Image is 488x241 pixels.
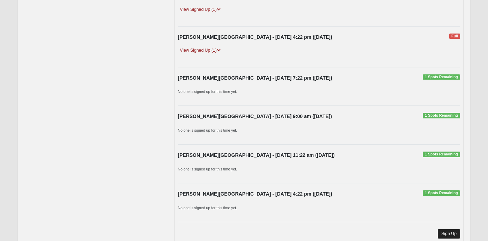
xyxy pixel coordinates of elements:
[423,152,460,157] span: 1 Spots Remaining
[178,34,332,40] strong: [PERSON_NAME][GEOGRAPHIC_DATA] - [DATE] 4:22 pm ([DATE])
[178,89,237,94] small: No one is signed up for this time yet.
[178,167,237,171] small: No one is signed up for this time yet.
[423,74,460,80] span: 1 Spots Remaining
[178,114,332,119] strong: [PERSON_NAME][GEOGRAPHIC_DATA] - [DATE] 9:00 am ([DATE])
[423,113,460,118] span: 1 Spots Remaining
[438,229,460,239] a: Sign Up
[178,191,332,197] strong: [PERSON_NAME][GEOGRAPHIC_DATA] - [DATE] 4:22 pm ([DATE])
[178,47,222,54] a: View Signed Up (1)
[178,75,332,81] strong: [PERSON_NAME][GEOGRAPHIC_DATA] - [DATE] 7:22 pm ([DATE])
[178,128,237,132] small: No one is signed up for this time yet.
[449,34,460,39] span: Full
[178,206,237,210] small: No one is signed up for this time yet.
[178,6,222,13] a: View Signed Up (1)
[178,152,334,158] strong: [PERSON_NAME][GEOGRAPHIC_DATA] - [DATE] 11:22 am ([DATE])
[423,190,460,196] span: 1 Spots Remaining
